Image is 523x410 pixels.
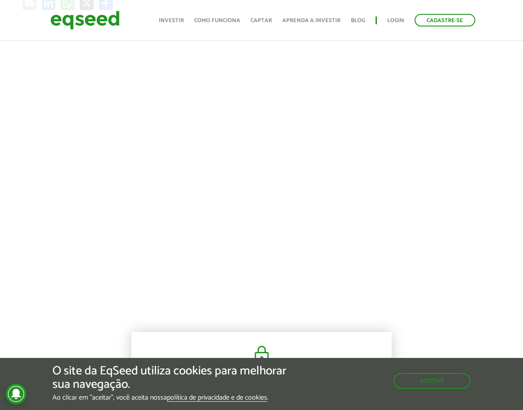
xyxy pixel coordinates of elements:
a: Investir [159,18,184,23]
a: Captar [251,18,272,23]
a: Aprenda a investir [282,18,340,23]
img: cadeado.svg [251,345,272,366]
a: política de privacidade e de cookies [167,394,267,402]
a: Blog [351,18,365,23]
a: Como funciona [194,18,240,23]
iframe: EqSeed [14,36,509,315]
h5: O site da EqSeed utiliza cookies para melhorar sua navegação. [52,364,304,391]
a: Login [387,18,404,23]
img: EqSeed [50,9,120,32]
p: Ao clicar em "aceitar", você aceita nossa . [52,394,304,402]
button: Aceitar [393,373,471,389]
a: Cadastre-se [415,14,475,26]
